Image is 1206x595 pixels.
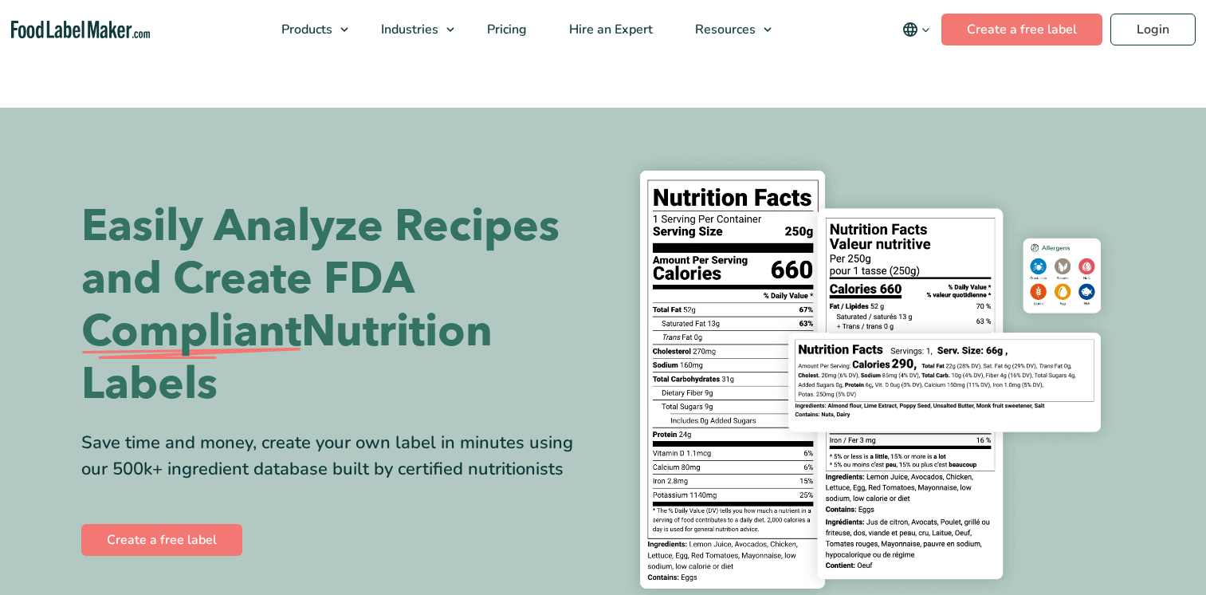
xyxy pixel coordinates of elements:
[376,21,440,38] span: Industries
[277,21,334,38] span: Products
[81,200,591,411] h1: Easily Analyze Recipes and Create FDA Nutrition Labels
[690,21,757,38] span: Resources
[81,524,242,556] a: Create a free label
[941,14,1102,45] a: Create a free label
[81,305,301,358] span: Compliant
[1110,14,1196,45] a: Login
[482,21,528,38] span: Pricing
[81,430,591,483] div: Save time and money, create your own label in minutes using our 500k+ ingredient database built b...
[564,21,654,38] span: Hire an Expert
